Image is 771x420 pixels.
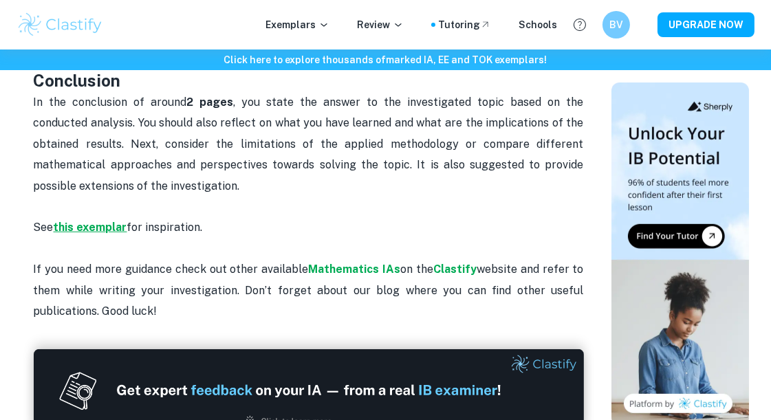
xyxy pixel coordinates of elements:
a: Mathematics IAs [308,263,400,276]
button: UPGRADE NOW [658,12,754,37]
h6: BV [609,17,625,32]
a: this exemplar [54,221,127,234]
a: Schools [519,17,557,32]
img: Clastify logo [17,11,104,38]
p: Review [357,17,404,32]
span: on the [400,263,433,276]
span: website and refer to them while writing your investigation. Don’t forget about our blog where you... [34,263,587,318]
span: If you need more guidance check out other available [34,263,309,276]
button: Help and Feedback [568,13,591,36]
button: BV [602,11,630,38]
span: See [34,221,54,234]
p: Exemplars [265,17,329,32]
span: for inspiration. [127,221,203,234]
span: In the conclusion of around , you state the answer to the investigated topic based on the conduct... [34,96,587,192]
a: Tutoring [438,17,491,32]
strong: Conclusion [34,71,121,90]
strong: 2 pages [187,96,234,109]
h6: Click here to explore thousands of marked IA, EE and TOK exemplars ! [3,52,768,67]
a: Clastify [433,263,477,276]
